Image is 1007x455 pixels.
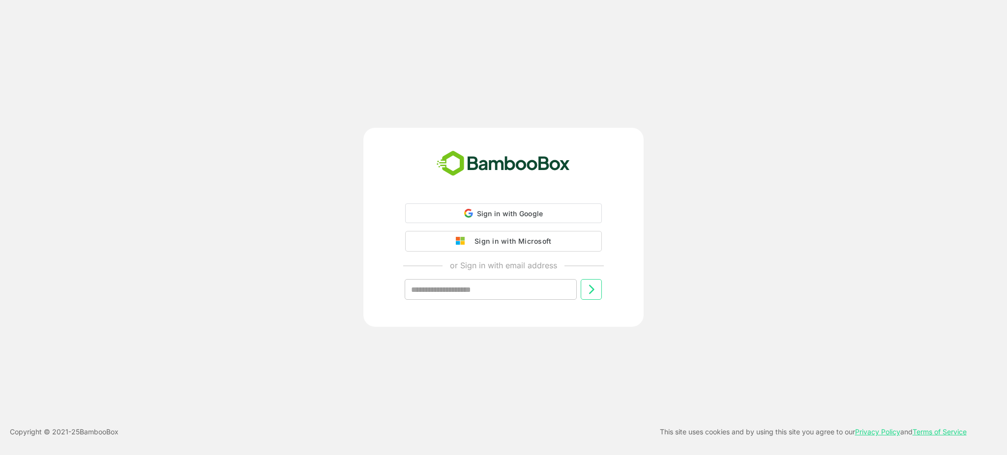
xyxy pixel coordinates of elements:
span: Sign in with Google [477,209,543,218]
div: Sign in with Google [405,203,602,223]
a: Terms of Service [913,427,967,436]
p: Copyright © 2021- 25 BambooBox [10,426,118,438]
p: or Sign in with email address [450,259,557,271]
img: bamboobox [431,147,575,180]
p: This site uses cookies and by using this site you agree to our and [660,426,967,438]
button: Sign in with Microsoft [405,231,602,252]
a: Privacy Policy [855,427,900,436]
img: google [456,237,470,246]
div: Sign in with Microsoft [470,235,551,248]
